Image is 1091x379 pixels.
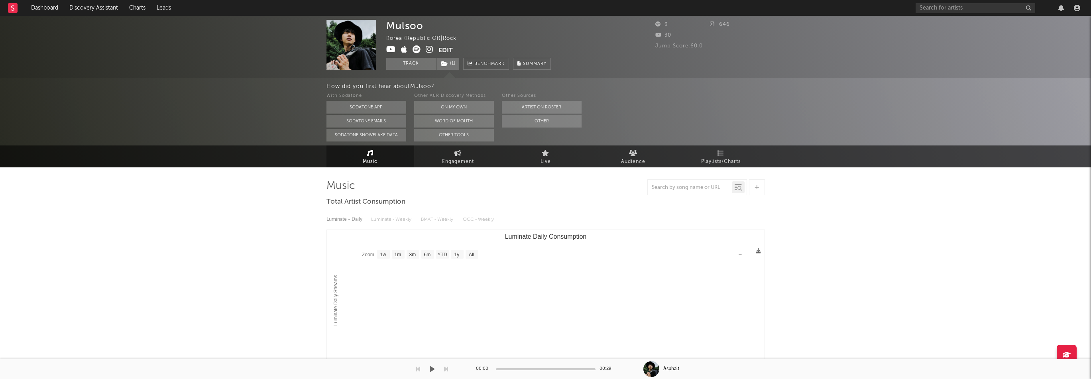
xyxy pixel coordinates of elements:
[436,58,459,70] button: (1)
[363,157,377,167] span: Music
[738,251,743,257] text: →
[326,129,406,141] button: Sodatone Snowflake Data
[326,91,406,101] div: With Sodatone
[386,34,466,43] div: Korea (Republic of) | Rock
[505,233,586,240] text: Luminate Daily Consumption
[502,115,582,128] button: Other
[600,364,615,374] div: 00:29
[474,59,505,69] span: Benchmark
[502,91,582,101] div: Other Sources
[409,252,416,257] text: 3m
[438,45,453,55] button: Edit
[463,58,509,70] a: Benchmark
[414,91,494,101] div: Other A&R Discovery Methods
[436,58,460,70] span: ( 1 )
[454,252,459,257] text: 1y
[326,115,406,128] button: Sodatone Emails
[326,101,406,114] button: Sodatone App
[386,20,423,31] div: Mulsoo
[523,62,546,66] span: Summary
[655,43,703,49] span: Jump Score: 60.0
[414,129,494,141] button: Other Tools
[621,157,645,167] span: Audience
[414,115,494,128] button: Word Of Mouth
[916,3,1035,13] input: Search for artists
[414,101,494,114] button: On My Own
[394,252,401,257] text: 1m
[437,252,447,257] text: YTD
[380,252,386,257] text: 1w
[414,145,502,167] a: Engagement
[655,33,671,38] span: 30
[332,275,338,326] text: Luminate Daily Streams
[502,101,582,114] button: Artist on Roster
[648,185,732,191] input: Search by song name or URL
[468,252,474,257] text: All
[701,157,741,167] span: Playlists/Charts
[326,197,405,207] span: Total Artist Consumption
[442,157,474,167] span: Engagement
[424,252,431,257] text: 6m
[541,157,551,167] span: Live
[362,252,374,257] text: Zoom
[663,365,679,373] div: Asphalt
[710,22,730,27] span: 646
[326,145,414,167] a: Music
[677,145,765,167] a: Playlists/Charts
[476,364,492,374] div: 00:00
[502,145,590,167] a: Live
[590,145,677,167] a: Audience
[386,58,436,70] button: Track
[655,22,668,27] span: 9
[513,58,551,70] button: Summary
